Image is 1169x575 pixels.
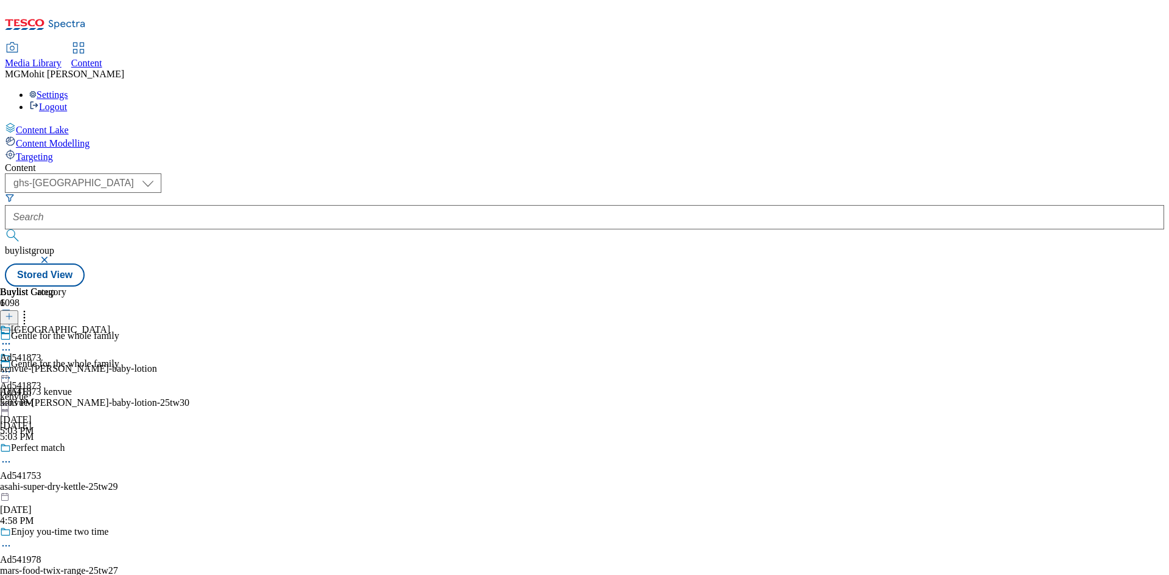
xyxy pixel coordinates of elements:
[71,58,102,68] span: Content
[16,138,90,148] span: Content Modelling
[5,69,21,79] span: MG
[5,136,1164,149] a: Content Modelling
[29,89,68,100] a: Settings
[11,526,108,537] div: Enjoy you-time two time
[5,43,61,69] a: Media Library
[5,205,1164,229] input: Search
[16,152,53,162] span: Targeting
[5,193,15,203] svg: Search Filters
[29,102,67,112] a: Logout
[5,162,1164,173] div: Content
[5,149,1164,162] a: Targeting
[16,125,69,135] span: Content Lake
[5,58,61,68] span: Media Library
[5,245,54,256] span: buylistgroup
[5,122,1164,136] a: Content Lake
[5,263,85,287] button: Stored View
[71,43,102,69] a: Content
[21,69,124,79] span: Mohit [PERSON_NAME]
[11,442,65,453] div: Perfect match
[11,324,110,335] div: [GEOGRAPHIC_DATA]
